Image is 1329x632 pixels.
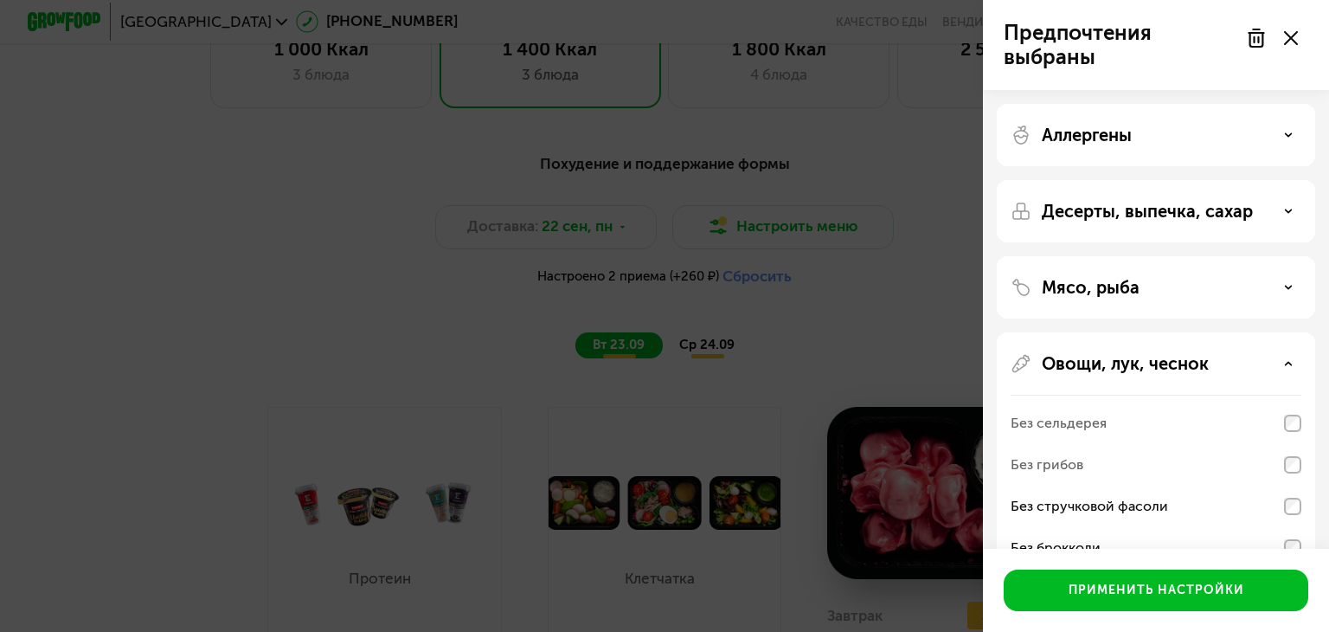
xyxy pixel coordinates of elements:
p: Мясо, рыба [1042,277,1140,298]
p: Десерты, выпечка, сахар [1042,201,1253,222]
div: Применить настройки [1069,582,1244,599]
div: Без сельдерея [1011,413,1107,434]
p: Предпочтения выбраны [1004,21,1236,69]
p: Овощи, лук, чеснок [1042,353,1209,374]
p: Аллергены [1042,125,1132,145]
div: Без грибов [1011,455,1083,475]
div: Без брокколи [1011,538,1101,558]
div: Без стручковой фасоли [1011,496,1168,517]
button: Применить настройки [1004,570,1308,611]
